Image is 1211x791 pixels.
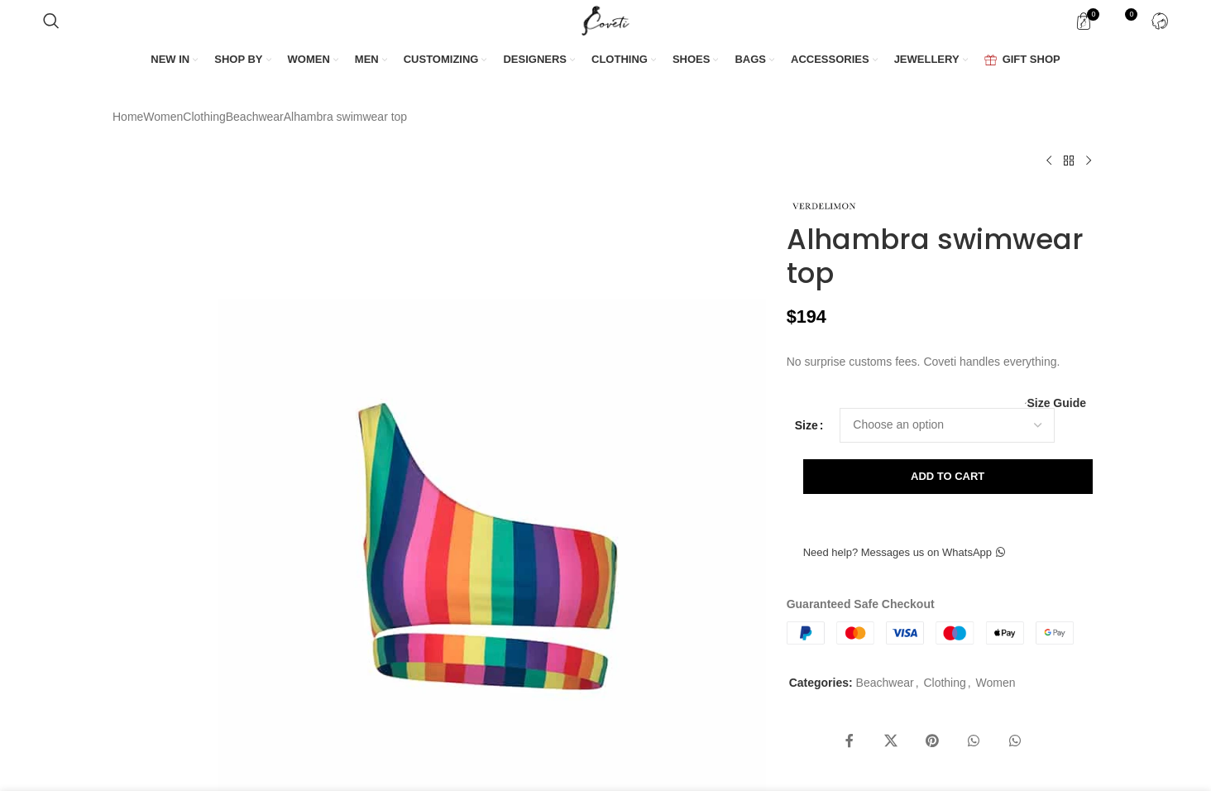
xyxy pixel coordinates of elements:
span: SHOP BY [214,52,262,67]
a: Clothing [923,676,965,689]
a: Previous product [1039,151,1059,170]
span: MEN [355,52,379,67]
a: NEW IN [151,43,198,78]
a: BAGS [735,43,774,78]
a: Site logo [578,13,634,26]
img: Santa ana swimwear top Beachwear Africa Coveti [108,404,209,501]
a: Clothing [183,108,225,126]
a: Beachwear [226,108,284,126]
a: ACCESSORIES [791,43,878,78]
a: WOMEN [288,43,338,78]
a: GIFT SHOP [984,43,1060,78]
a: Pinterest social link [916,725,949,758]
a: Next product [1079,151,1099,170]
p: No surprise customs fees. Coveti handles everything. [787,352,1099,371]
button: Add to cart [803,459,1093,494]
span: ACCESSORIES [791,52,869,67]
a: Women [976,676,1016,689]
a: 0 [1104,4,1138,37]
h1: Alhambra swimwear top [787,223,1099,290]
span: , [968,674,971,692]
a: MEN [355,43,387,78]
a: Search [35,4,68,37]
a: Facebook social link [833,725,866,758]
nav: Breadcrumb [112,108,407,126]
span: Categories: [789,676,853,689]
span: 0 [1087,8,1099,21]
span: JEWELLERY [894,52,960,67]
a: WhatsApp social link [998,725,1032,758]
span: WOMEN [288,52,330,67]
a: 0 [1066,4,1100,37]
img: guaranteed-safe-checkout-bordered.j [787,621,1074,645]
img: GiftBag [984,55,997,65]
img: Santa ana swimwear top Beachwear Africa Coveti [108,613,209,710]
div: Main navigation [35,43,1177,78]
bdi: 194 [787,306,826,327]
strong: Guaranteed Safe Checkout [787,597,935,611]
img: Verdelimon [787,199,861,213]
label: Size [795,416,824,434]
a: SHOP BY [214,43,270,78]
span: SHOES [673,52,711,67]
span: BAGS [735,52,766,67]
div: My Wishlist [1104,4,1138,37]
span: 0 [1125,8,1137,21]
span: Alhambra swimwear top [284,108,407,126]
span: DESIGNERS [503,52,567,67]
a: Home [112,108,143,126]
a: JEWELLERY [894,43,968,78]
a: WhatsApp social link [957,725,990,758]
span: CLOTHING [591,52,648,67]
a: DESIGNERS [503,43,575,78]
span: $ [787,306,797,327]
a: CLOTHING [591,43,656,78]
span: GIFT SHOP [1003,52,1060,67]
a: Women [143,108,183,126]
a: SHOES [673,43,719,78]
span: NEW IN [151,52,189,67]
img: Santa ana swimwear top Beachwear Africa Coveti [108,299,209,395]
span: , [916,674,919,692]
a: CUSTOMIZING [404,43,487,78]
img: Santa ana swimwear top Beachwear Africa Coveti [108,508,209,605]
a: Beachwear [856,676,914,689]
a: X social link [874,725,907,758]
a: Need help? Messages us on WhatsApp [787,535,1022,570]
span: CUSTOMIZING [404,52,479,67]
